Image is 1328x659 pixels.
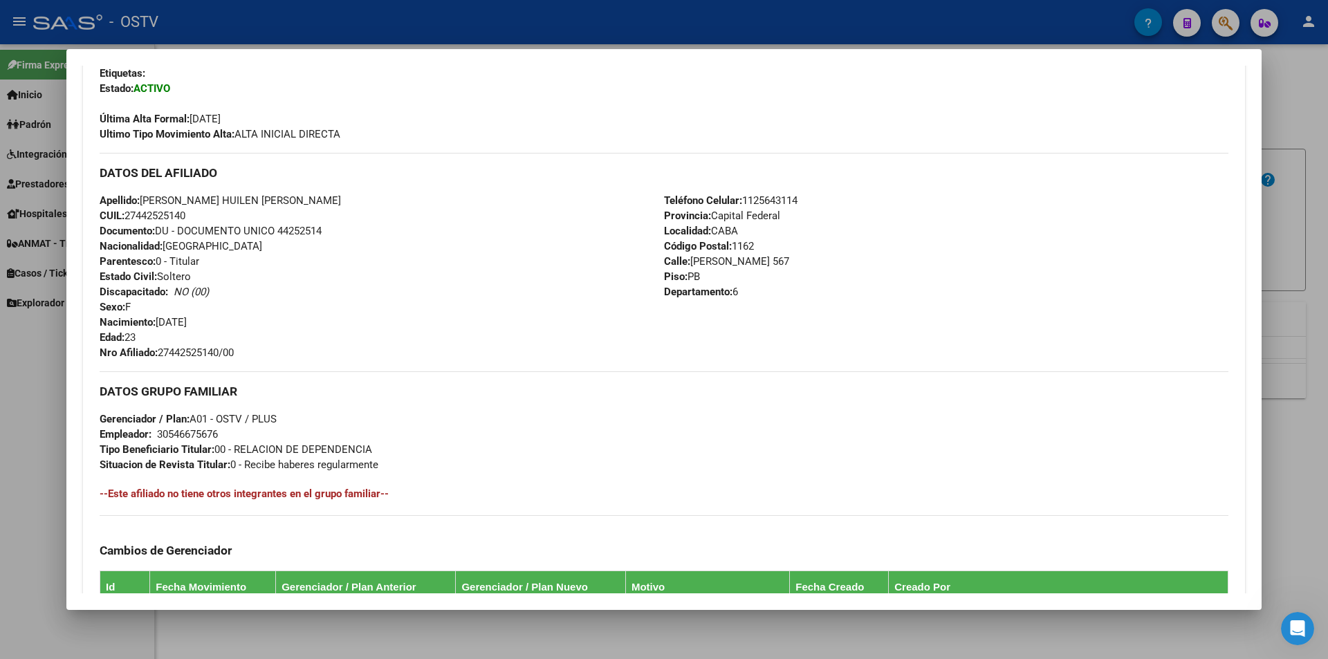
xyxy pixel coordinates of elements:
[456,570,626,603] th: Gerenciador / Plan Nuevo
[100,331,136,344] span: 23
[100,240,262,252] span: [GEOGRAPHIC_DATA]
[664,255,789,268] span: [PERSON_NAME] 567
[276,570,456,603] th: Gerenciador / Plan Anterior
[100,255,156,268] strong: Parentesco:
[664,270,700,283] span: PB
[625,570,789,603] th: Motivo
[100,194,341,207] span: [PERSON_NAME] HUILEN [PERSON_NAME]
[100,458,378,471] span: 0 - Recibe haberes regularmente
[100,240,163,252] strong: Nacionalidad:
[100,486,1228,501] h4: --Este afiliado no tiene otros integrantes en el grupo familiar--
[100,413,190,425] strong: Gerenciador / Plan:
[100,331,124,344] strong: Edad:
[664,286,738,298] span: 6
[100,428,151,440] strong: Empleador:
[100,543,1228,558] h3: Cambios de Gerenciador
[100,443,372,456] span: 00 - RELACION DE DEPENDENCIA
[100,316,187,328] span: [DATE]
[100,443,214,456] strong: Tipo Beneficiario Titular:
[150,570,276,603] th: Fecha Movimiento
[790,570,889,603] th: Fecha Creado
[664,240,754,252] span: 1162
[157,427,218,442] div: 30546675676
[100,255,199,268] span: 0 - Titular
[100,346,234,359] span: 27442525140/00
[664,210,711,222] strong: Provincia:
[664,270,688,283] strong: Piso:
[664,286,732,298] strong: Departamento:
[100,128,234,140] strong: Ultimo Tipo Movimiento Alta:
[1281,612,1314,645] iframe: Intercom live chat
[100,570,150,603] th: Id
[664,225,711,237] strong: Localidad:
[664,194,797,207] span: 1125643114
[664,210,780,222] span: Capital Federal
[100,67,145,80] strong: Etiquetas:
[100,346,158,359] strong: Nro Afiliado:
[100,458,230,471] strong: Situacion de Revista Titular:
[100,286,168,298] strong: Discapacitado:
[664,194,742,207] strong: Teléfono Celular:
[100,413,277,425] span: A01 - OSTV / PLUS
[133,82,170,95] strong: ACTIVO
[664,225,738,237] span: CABA
[100,225,155,237] strong: Documento:
[100,210,185,222] span: 27442525140
[100,194,140,207] strong: Apellido:
[664,240,732,252] strong: Código Postal:
[100,165,1228,180] h3: DATOS DEL AFILIADO
[100,225,322,237] span: DU - DOCUMENTO UNICO 44252514
[100,384,1228,399] h3: DATOS GRUPO FAMILIAR
[100,82,133,95] strong: Estado:
[100,113,221,125] span: [DATE]
[174,286,209,298] i: NO (00)
[100,270,191,283] span: Soltero
[100,270,157,283] strong: Estado Civil:
[100,316,156,328] strong: Nacimiento:
[100,301,131,313] span: F
[100,301,125,313] strong: Sexo:
[100,210,124,222] strong: CUIL:
[664,255,690,268] strong: Calle:
[100,128,340,140] span: ALTA INICIAL DIRECTA
[889,570,1228,603] th: Creado Por
[100,113,190,125] strong: Última Alta Formal:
